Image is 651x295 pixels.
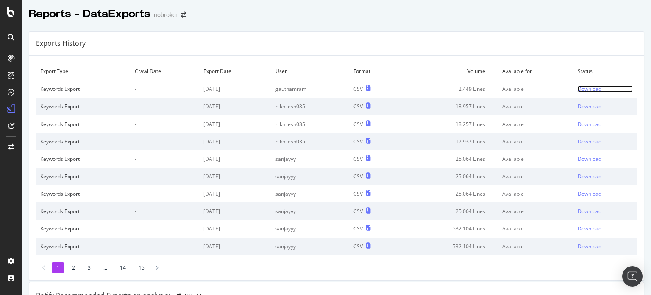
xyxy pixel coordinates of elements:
[353,138,363,145] div: CSV
[502,138,569,145] div: Available
[131,168,199,185] td: -
[40,85,126,93] div: Keywords Export
[29,7,150,21] div: Reports - DataExports
[502,121,569,128] div: Available
[199,238,271,255] td: [DATE]
[502,243,569,250] div: Available
[400,238,498,255] td: 532,104 Lines
[131,150,199,168] td: -
[578,173,633,180] a: Download
[578,243,633,250] a: Download
[400,202,498,220] td: 25,064 Lines
[131,133,199,150] td: -
[353,85,363,93] div: CSV
[134,262,149,273] li: 15
[199,62,271,80] td: Export Date
[131,202,199,220] td: -
[199,220,271,237] td: [DATE]
[578,155,633,163] a: Download
[578,103,633,110] a: Download
[40,121,126,128] div: Keywords Export
[578,225,633,232] a: Download
[578,121,601,128] div: Download
[199,202,271,220] td: [DATE]
[400,133,498,150] td: 17,937 Lines
[400,168,498,185] td: 25,064 Lines
[271,98,349,115] td: nikhilesh035
[498,62,573,80] td: Available for
[271,168,349,185] td: sanjayyy
[199,133,271,150] td: [DATE]
[353,121,363,128] div: CSV
[271,238,349,255] td: sanjayyy
[502,190,569,197] div: Available
[99,262,111,273] li: ...
[68,262,79,273] li: 2
[353,190,363,197] div: CSV
[502,103,569,110] div: Available
[271,150,349,168] td: sanjayyy
[400,150,498,168] td: 25,064 Lines
[271,115,349,133] td: nikhilesh035
[131,185,199,202] td: -
[131,98,199,115] td: -
[40,103,126,110] div: Keywords Export
[353,103,363,110] div: CSV
[199,98,271,115] td: [DATE]
[578,138,601,145] div: Download
[578,103,601,110] div: Download
[400,98,498,115] td: 18,957 Lines
[502,155,569,163] div: Available
[36,39,86,48] div: Exports History
[40,225,126,232] div: Keywords Export
[622,266,643,287] div: Open Intercom Messenger
[578,138,633,145] a: Download
[199,80,271,98] td: [DATE]
[400,185,498,202] td: 25,064 Lines
[40,243,126,250] div: Keywords Export
[116,262,130,273] li: 14
[502,173,569,180] div: Available
[400,115,498,133] td: 18,257 Lines
[400,80,498,98] td: 2,449 Lines
[271,202,349,220] td: sanjayyy
[271,62,349,80] td: User
[353,155,363,163] div: CSV
[578,208,633,215] a: Download
[131,115,199,133] td: -
[573,62,637,80] td: Status
[353,225,363,232] div: CSV
[271,220,349,237] td: sanjayyy
[181,12,186,18] div: arrow-right-arrow-left
[154,11,178,19] div: nobroker
[199,115,271,133] td: [DATE]
[83,262,95,273] li: 3
[578,155,601,163] div: Download
[131,220,199,237] td: -
[131,238,199,255] td: -
[400,62,498,80] td: Volume
[40,155,126,163] div: Keywords Export
[353,173,363,180] div: CSV
[40,173,126,180] div: Keywords Export
[131,80,199,98] td: -
[40,190,126,197] div: Keywords Export
[502,208,569,215] div: Available
[578,173,601,180] div: Download
[40,208,126,215] div: Keywords Export
[502,225,569,232] div: Available
[271,80,349,98] td: gauthamram
[199,185,271,202] td: [DATE]
[400,220,498,237] td: 532,104 Lines
[578,121,633,128] a: Download
[36,62,131,80] td: Export Type
[578,208,601,215] div: Download
[353,208,363,215] div: CSV
[353,243,363,250] div: CSV
[40,138,126,145] div: Keywords Export
[578,85,601,93] div: Download
[199,150,271,168] td: [DATE]
[271,185,349,202] td: sanjayyy
[199,168,271,185] td: [DATE]
[349,62,400,80] td: Format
